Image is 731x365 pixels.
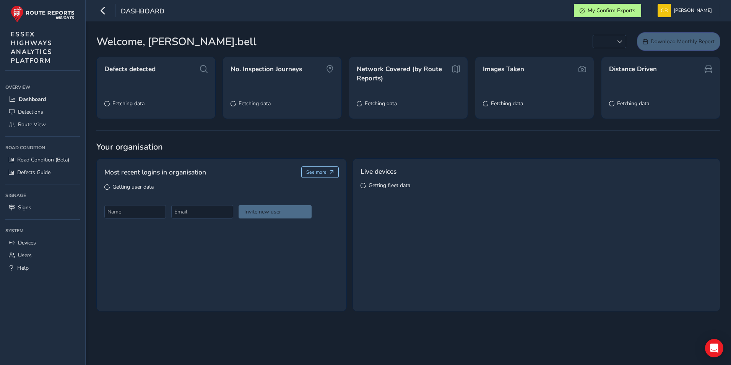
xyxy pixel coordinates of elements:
img: diamond-layout [658,4,671,17]
div: Open Intercom Messenger [705,339,723,357]
span: Dashboard [121,7,164,17]
span: Images Taken [483,65,524,74]
span: Getting fleet data [369,182,410,189]
span: Route View [18,121,46,128]
span: Signs [18,204,31,211]
a: Signs [5,201,80,214]
input: Name [104,205,166,218]
button: See more [301,166,339,178]
span: Users [18,252,32,259]
a: Detections [5,106,80,118]
span: [PERSON_NAME] [674,4,712,17]
a: Help [5,262,80,274]
button: My Confirm Exports [574,4,641,17]
span: Fetching data [239,100,271,107]
span: Live devices [361,166,396,176]
span: Road Condition (Beta) [17,156,69,163]
input: Email [171,205,233,218]
img: rr logo [11,5,75,23]
a: Dashboard [5,93,80,106]
span: Devices [18,239,36,246]
span: Detections [18,108,43,116]
span: Fetching data [491,100,523,107]
span: Getting user data [112,183,154,191]
span: Defects detected [104,65,156,74]
span: Distance Driven [609,65,657,74]
span: See more [306,169,327,175]
div: System [5,225,80,236]
a: Road Condition (Beta) [5,153,80,166]
button: [PERSON_NAME] [658,4,715,17]
span: ESSEX HIGHWAYS ANALYTICS PLATFORM [11,30,52,65]
div: Road Condition [5,142,80,153]
span: Help [17,264,29,272]
span: Dashboard [19,96,46,103]
a: Devices [5,236,80,249]
span: Network Covered (by Route Reports) [357,65,450,83]
div: Overview [5,81,80,93]
span: Fetching data [365,100,397,107]
span: Defects Guide [17,169,50,176]
span: No. Inspection Journeys [231,65,302,74]
span: Fetching data [112,100,145,107]
span: My Confirm Exports [588,7,635,14]
span: Your organisation [96,141,720,153]
span: Most recent logins in organisation [104,167,206,177]
a: Defects Guide [5,166,80,179]
a: Route View [5,118,80,131]
span: Fetching data [617,100,649,107]
a: Users [5,249,80,262]
span: Welcome, [PERSON_NAME].bell [96,34,257,50]
div: Signage [5,190,80,201]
